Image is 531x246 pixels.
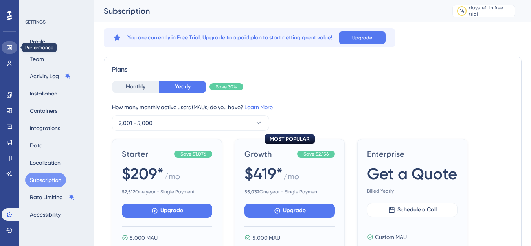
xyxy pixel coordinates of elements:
span: $209* [122,163,164,185]
span: Get a Quote [367,163,457,185]
span: Save $2,156 [303,151,329,157]
span: One year - Single Payment [244,189,335,195]
button: Integrations [25,121,65,135]
span: Upgrade [352,35,372,41]
span: Billed Yearly [367,188,458,194]
button: Rate Limiting [25,190,79,204]
span: / mo [164,171,180,185]
div: Plans [112,65,513,74]
span: Enterprise [367,149,458,160]
span: You are currently in Free Trial. Upgrade to a paid plan to start getting great value! [127,33,333,42]
b: $ 5,032 [244,189,259,195]
span: Schedule a Call [397,205,437,215]
span: / mo [283,171,299,185]
div: MOST POPULAR [265,134,315,144]
button: Accessibility [25,207,65,222]
span: 5,000 MAU [252,233,280,242]
div: 14 [460,8,464,14]
span: Save $1,076 [180,151,206,157]
span: One year - Single Payment [122,189,212,195]
button: Upgrade [122,204,212,218]
button: Subscription [25,173,66,187]
button: Schedule a Call [367,203,458,217]
div: days left in free trial [469,5,513,17]
div: How many monthly active users (MAUs) do you have? [112,103,513,112]
button: Data [25,138,48,152]
button: Profile [25,35,50,49]
span: 5,000 MAU [130,233,158,242]
button: Activity Log [25,69,75,83]
button: Installation [25,86,62,101]
button: Monthly [112,81,159,93]
a: Learn More [244,104,273,110]
div: Subscription [104,6,433,17]
span: Growth [244,149,294,160]
button: 2,001 - 5,000 [112,115,269,131]
button: Localization [25,156,65,170]
span: Save 30% [216,84,237,90]
b: $ 2,512 [122,189,135,195]
button: Team [25,52,49,66]
span: Upgrade [283,206,306,215]
span: 2,001 - 5,000 [119,118,153,128]
button: Containers [25,104,62,118]
div: SETTINGS [25,19,89,25]
button: Upgrade [244,204,335,218]
button: Yearly [159,81,206,93]
span: Custom MAU [375,232,407,242]
button: Upgrade [339,31,386,44]
span: Starter [122,149,171,160]
span: Upgrade [160,206,183,215]
span: $419* [244,163,283,185]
